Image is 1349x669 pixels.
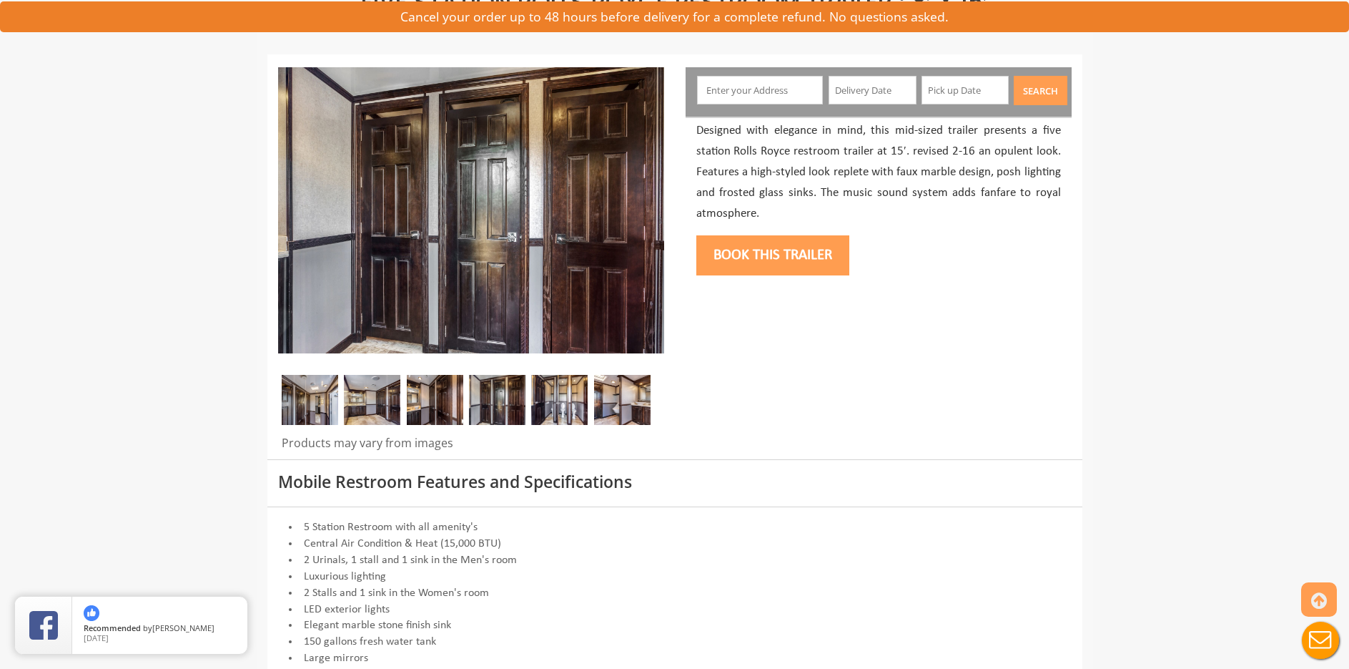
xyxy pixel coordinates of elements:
[84,622,141,633] span: Recommended
[278,617,1072,634] li: Elegant marble stone finish sink
[594,375,651,425] img: Restroom Trailer
[278,67,664,353] img: Full view of five station restroom trailer with two separate doors for men and women
[1014,76,1067,105] button: Search
[278,569,1072,585] li: Luxurious lighting
[829,76,916,104] input: Delivery Date
[344,375,400,425] img: Restroom trailer rental
[278,602,1072,618] li: LED exterior lights
[84,605,99,621] img: thumbs up icon
[84,633,109,643] span: [DATE]
[407,375,463,425] img: Restroom Trailer
[278,473,1072,491] h3: Mobile Restroom Features and Specifications
[531,375,588,425] img: Restroom Trailer
[278,650,1072,667] li: Large mirrors
[29,611,58,640] img: Review Rating
[278,435,664,459] div: Products may vary from images
[696,121,1061,225] p: Designed with elegance in mind, this mid-sized trailer presents a five station Rolls Royce restro...
[278,585,1072,602] li: 2 Stalls and 1 sink in the Women's room
[278,634,1072,650] li: 150 gallons fresh water tank
[278,519,1072,536] li: 5 Station Restroom with all amenity's
[152,622,214,633] span: [PERSON_NAME]
[278,552,1072,569] li: 2 Urinals, 1 stall and 1 sink in the Men's room
[1292,612,1349,669] button: Live Chat
[469,375,525,425] img: Restroom Trailer
[282,375,338,425] img: Restroom Trailer
[84,624,236,634] span: by
[278,536,1072,552] li: Central Air Condition & Heat (15,000 BTU)
[697,76,823,104] input: Enter your Address
[921,76,1009,104] input: Pick up Date
[696,235,849,275] button: Book this trailer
